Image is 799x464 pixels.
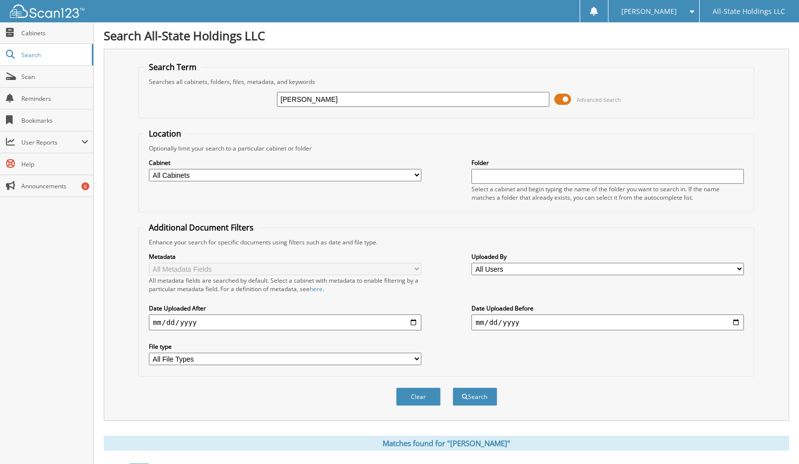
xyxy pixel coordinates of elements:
span: Announcements [21,182,88,190]
label: Folder [471,158,744,167]
label: File type [149,342,421,351]
label: Date Uploaded Before [471,304,744,312]
div: 6 [81,182,89,190]
div: Optionally limit your search to a particular cabinet or folder [144,144,749,153]
button: Clear [396,387,441,406]
span: Help [21,160,88,168]
label: Uploaded By [471,252,744,261]
legend: Location [144,128,186,139]
legend: Additional Document Filters [144,222,259,233]
label: Metadata [149,252,421,261]
a: here [310,285,323,293]
div: Select a cabinet and begin typing the name of the folder you want to search in. If the name match... [471,185,744,202]
label: Cabinet [149,158,421,167]
span: Cabinets [21,29,88,37]
div: All metadata fields are searched by default. Select a cabinet with metadata to enable filtering b... [149,276,421,293]
h1: Search All-State Holdings LLC [104,27,789,44]
span: Advanced Search [577,96,621,103]
img: scan123-logo-white.svg [10,4,84,18]
input: start [149,314,421,330]
span: Bookmarks [21,116,88,125]
label: Date Uploaded After [149,304,421,312]
div: Searches all cabinets, folders, files, metadata, and keywords [144,77,749,86]
span: User Reports [21,138,81,147]
span: All-State Holdings LLC [713,8,785,14]
input: end [471,314,744,330]
span: Search [21,51,87,59]
div: Enhance your search for specific documents using filters such as date and file type. [144,238,749,246]
legend: Search Term [144,62,201,73]
span: Scan [21,73,88,81]
span: [PERSON_NAME] [621,8,677,14]
button: Search [453,387,497,406]
span: Reminders [21,94,88,103]
div: Matches found for "[PERSON_NAME]" [104,436,789,451]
